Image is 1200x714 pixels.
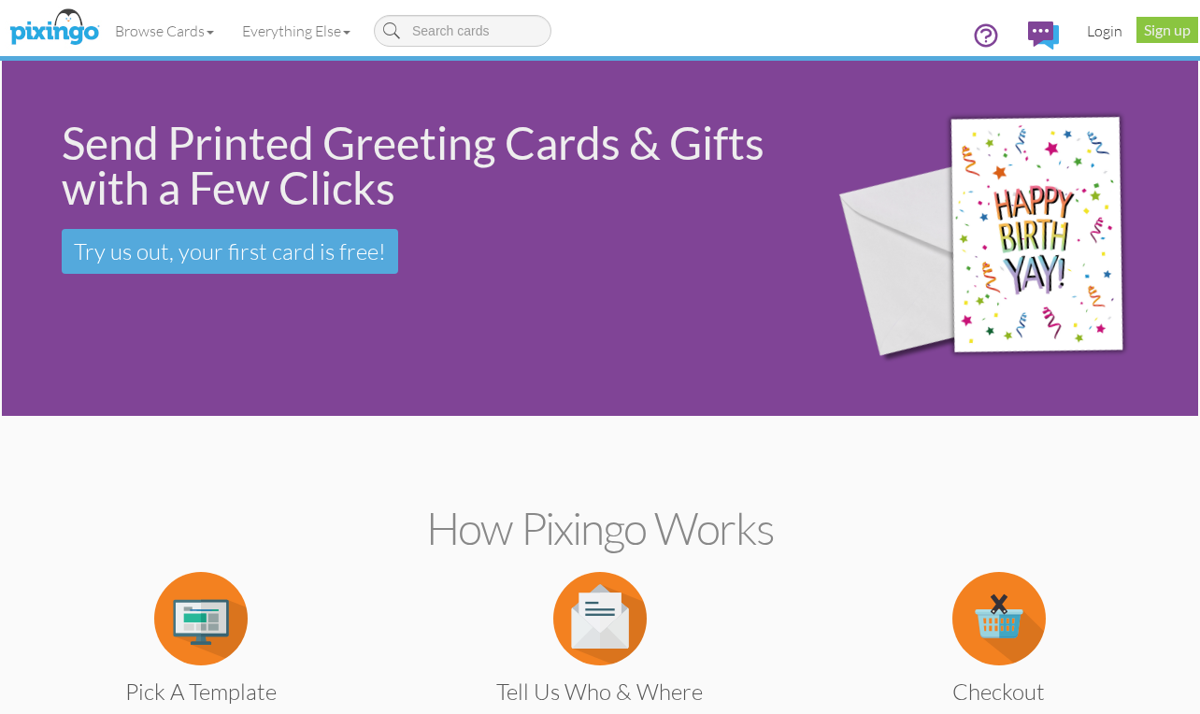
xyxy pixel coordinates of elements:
iframe: Chat [1199,713,1200,714]
h3: Tell us Who & Where [447,679,752,704]
span: Try us out, your first card is free! [74,237,386,265]
input: Search cards [374,15,551,47]
a: Try us out, your first card is free! [62,229,398,274]
h3: Checkout [846,679,1151,704]
img: item.alt [553,572,647,665]
a: Everything Else [228,7,364,54]
img: pixingo logo [5,5,104,51]
h3: Pick a Template [49,679,354,704]
a: Sign up [1136,17,1198,43]
a: Browse Cards [101,7,228,54]
a: Login [1073,7,1136,54]
div: Send Printed Greeting Cards & Gifts with a Few Clicks [62,121,784,210]
img: item.alt [154,572,248,665]
img: item.alt [952,572,1046,665]
h2: How Pixingo works [35,504,1165,553]
img: 942c5090-71ba-4bfc-9a92-ca782dcda692.png [810,65,1193,412]
img: comments.svg [1028,21,1059,50]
